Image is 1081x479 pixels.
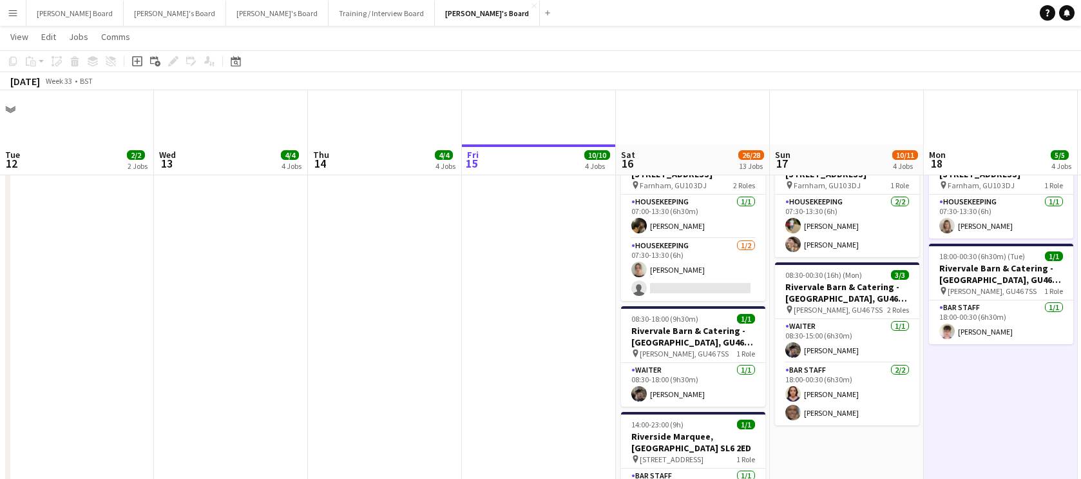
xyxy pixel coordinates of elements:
[64,28,93,45] a: Jobs
[929,195,1073,239] app-card-role: Housekeeping1/107:30-13:30 (6h)[PERSON_NAME]
[26,1,124,26] button: [PERSON_NAME] Board
[939,251,1025,261] span: 18:00-00:30 (6h30m) (Tue)
[640,181,707,190] span: Farnham, GU10 3DJ
[282,161,301,171] div: 4 Jobs
[1051,161,1071,171] div: 4 Jobs
[733,181,755,190] span: 2 Roles
[737,314,755,324] span: 1/1
[929,149,946,161] span: Mon
[948,181,1015,190] span: Farnham, GU10 3DJ
[891,270,909,280] span: 3/3
[80,76,93,86] div: BST
[929,244,1073,344] app-job-card: 18:00-00:30 (6h30m) (Tue)1/1Rivervale Barn & Catering - [GEOGRAPHIC_DATA], GU46 7SS [PERSON_NAME]...
[929,262,1073,286] h3: Rivervale Barn & Catering - [GEOGRAPHIC_DATA], GU46 7SS
[927,156,946,171] span: 18
[621,363,765,407] app-card-role: Waiter1/108:30-18:00 (9h30m)[PERSON_NAME]
[329,1,435,26] button: Training / Interview Board
[621,306,765,407] app-job-card: 08:30-18:00 (9h30m)1/1Rivervale Barn & Catering - [GEOGRAPHIC_DATA], GU46 7SS [PERSON_NAME], GU46...
[929,150,1073,239] app-job-card: 07:30-13:30 (6h)1/1[STREET_ADDRESS] Farnham, GU10 3DJ1 RoleHousekeeping1/107:30-13:30 (6h)[PERSON...
[435,150,453,160] span: 4/4
[739,161,763,171] div: 13 Jobs
[226,1,329,26] button: [PERSON_NAME]'s Board
[96,28,135,45] a: Comms
[1045,251,1063,261] span: 1/1
[5,28,33,45] a: View
[41,31,56,43] span: Edit
[128,161,148,171] div: 2 Jobs
[785,270,862,280] span: 08:30-00:30 (16h) (Mon)
[794,181,861,190] span: Farnham, GU10 3DJ
[775,150,919,257] app-job-card: 07:30-13:30 (6h)2/2[STREET_ADDRESS] Farnham, GU10 3DJ1 RoleHousekeeping2/207:30-13:30 (6h)[PERSON...
[101,31,130,43] span: Comms
[585,161,609,171] div: 4 Jobs
[775,195,919,257] app-card-role: Housekeeping2/207:30-13:30 (6h)[PERSON_NAME][PERSON_NAME]
[775,149,790,161] span: Sun
[435,161,455,171] div: 4 Jobs
[621,149,635,161] span: Sat
[36,28,61,45] a: Edit
[775,262,919,425] app-job-card: 08:30-00:30 (16h) (Mon)3/3Rivervale Barn & Catering - [GEOGRAPHIC_DATA], GU46 7SS [PERSON_NAME], ...
[794,305,883,315] span: [PERSON_NAME], GU46 7SS
[159,149,176,161] span: Wed
[467,149,479,161] span: Fri
[3,156,20,171] span: 12
[1051,150,1069,160] span: 5/5
[631,420,684,429] span: 14:00-23:00 (9h)
[631,314,698,324] span: 08:30-18:00 (9h30m)
[621,431,765,454] h3: Riverside Marquee, [GEOGRAPHIC_DATA] SL6 2ED
[435,1,540,26] button: [PERSON_NAME]'s Board
[893,161,917,171] div: 4 Jobs
[775,319,919,363] app-card-role: Waiter1/108:30-15:00 (6h30m)[PERSON_NAME]
[621,325,765,348] h3: Rivervale Barn & Catering - [GEOGRAPHIC_DATA], GU46 7SS
[311,156,329,171] span: 14
[775,281,919,304] h3: Rivervale Barn & Catering - [GEOGRAPHIC_DATA], GU46 7SS
[127,150,145,160] span: 2/2
[890,181,909,190] span: 1 Role
[1044,181,1063,190] span: 1 Role
[737,420,755,429] span: 1/1
[313,149,329,161] span: Thu
[929,300,1073,344] app-card-role: BAR STAFF1/118:00-00:30 (6h30m)[PERSON_NAME]
[124,1,226,26] button: [PERSON_NAME]'s Board
[948,286,1037,296] span: [PERSON_NAME], GU46 7SS
[10,75,40,88] div: [DATE]
[640,455,703,464] span: [STREET_ADDRESS]
[738,150,764,160] span: 26/28
[5,149,20,161] span: Tue
[892,150,918,160] span: 10/11
[10,31,28,43] span: View
[281,150,299,160] span: 4/4
[736,349,755,358] span: 1 Role
[775,363,919,425] app-card-role: BAR STAFF2/218:00-00:30 (6h30m)[PERSON_NAME][PERSON_NAME]
[157,156,176,171] span: 13
[43,76,75,86] span: Week 33
[584,150,610,160] span: 10/10
[640,349,729,358] span: [PERSON_NAME], GU46 7SS
[465,156,479,171] span: 15
[621,150,765,301] app-job-card: 07:00-13:30 (6h30m)2/3[STREET_ADDRESS] Farnham, GU10 3DJ2 RolesHousekeeping1/107:00-13:30 (6h30m)...
[887,305,909,315] span: 2 Roles
[619,156,635,171] span: 16
[736,455,755,464] span: 1 Role
[773,156,790,171] span: 17
[69,31,88,43] span: Jobs
[1044,286,1063,296] span: 1 Role
[621,239,765,301] app-card-role: Housekeeping1/207:30-13:30 (6h)[PERSON_NAME]
[621,195,765,239] app-card-role: Housekeeping1/107:00-13:30 (6h30m)[PERSON_NAME]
